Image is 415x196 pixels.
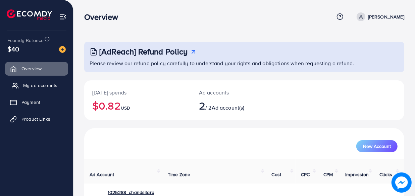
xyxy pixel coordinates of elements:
span: Ad account(s) [212,104,245,111]
span: Cost [272,171,281,178]
img: image [59,46,66,53]
a: Product Links [5,112,68,126]
h3: Overview [84,12,123,22]
a: My ad accounts [5,79,68,92]
span: CPM [323,171,333,178]
span: Impression [346,171,369,178]
span: New Account [363,144,391,149]
a: [PERSON_NAME] [354,12,404,21]
span: Product Links [21,116,50,122]
span: My ad accounts [23,82,57,89]
span: 2 [199,98,205,113]
span: $40 [7,44,19,54]
a: Payment [5,95,68,109]
p: Please review our refund policy carefully to understand your rights and obligations when requesti... [90,59,400,67]
h3: [AdReach] Refund Policy [99,47,188,56]
span: Clicks [379,171,392,178]
span: Ecomdy Balance [7,37,44,44]
img: menu [59,13,67,21]
p: [DATE] spends [92,88,183,96]
h2: $0.82 [92,99,183,112]
img: logo [7,9,52,20]
span: Overview [21,65,42,72]
span: CPC [301,171,310,178]
p: [PERSON_NAME] [368,13,404,21]
span: USD [121,105,130,111]
span: Ad Account [90,171,114,178]
button: New Account [356,140,398,152]
span: Payment [21,99,40,106]
span: Time Zone [168,171,190,178]
img: image [392,172,412,193]
a: Overview [5,62,68,75]
h2: / 2 [199,99,263,112]
p: Ad accounts [199,88,263,96]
